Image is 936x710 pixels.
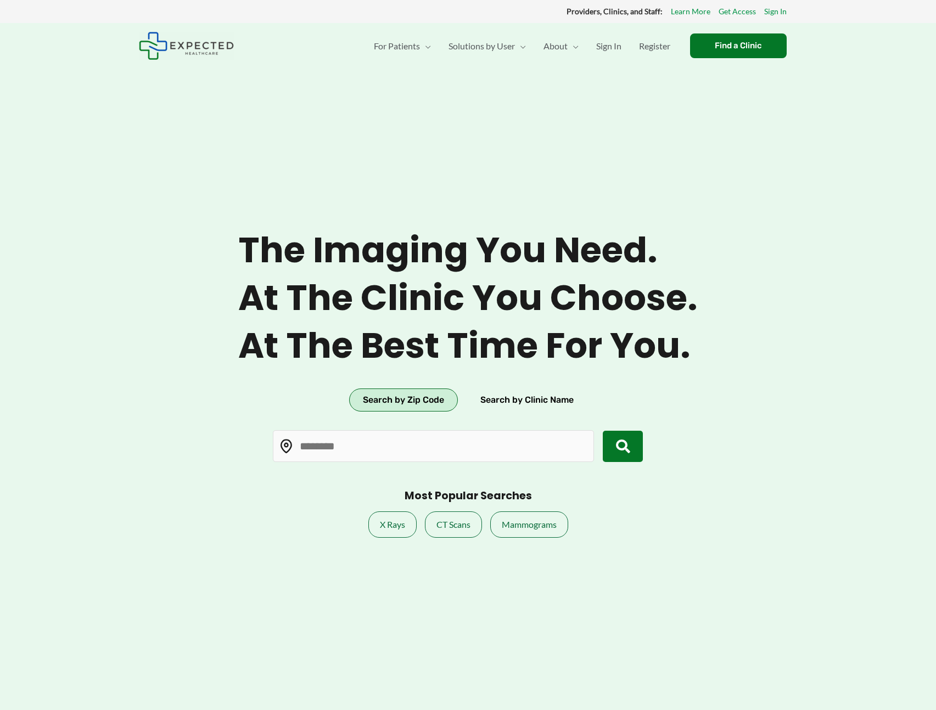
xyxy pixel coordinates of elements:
span: Sign In [596,27,621,65]
span: The imaging you need. [238,229,698,272]
a: For PatientsMenu Toggle [365,27,440,65]
span: About [543,27,568,65]
a: Mammograms [490,511,568,538]
img: Location pin [279,439,294,454]
a: Register [630,27,679,65]
button: Search by Clinic Name [467,388,587,412]
span: Solutions by User [449,27,515,65]
span: At the clinic you choose. [238,277,698,319]
a: Solutions by UserMenu Toggle [440,27,535,65]
span: Register [639,27,670,65]
span: For Patients [374,27,420,65]
span: Menu Toggle [568,27,579,65]
span: Menu Toggle [515,27,526,65]
a: Learn More [671,4,710,19]
button: Search by Zip Code [349,388,458,412]
a: AboutMenu Toggle [535,27,587,65]
nav: Primary Site Navigation [365,27,679,65]
span: Menu Toggle [420,27,431,65]
a: CT Scans [425,511,482,538]
a: Sign In [587,27,630,65]
img: Expected Healthcare Logo - side, dark font, small [139,32,234,60]
h3: Most Popular Searches [405,489,532,503]
a: X Rays [368,511,417,538]
a: Get Access [719,4,756,19]
a: Find a Clinic [690,33,787,58]
a: Sign In [764,4,787,19]
span: At the best time for you. [238,325,698,367]
strong: Providers, Clinics, and Staff: [567,7,663,16]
